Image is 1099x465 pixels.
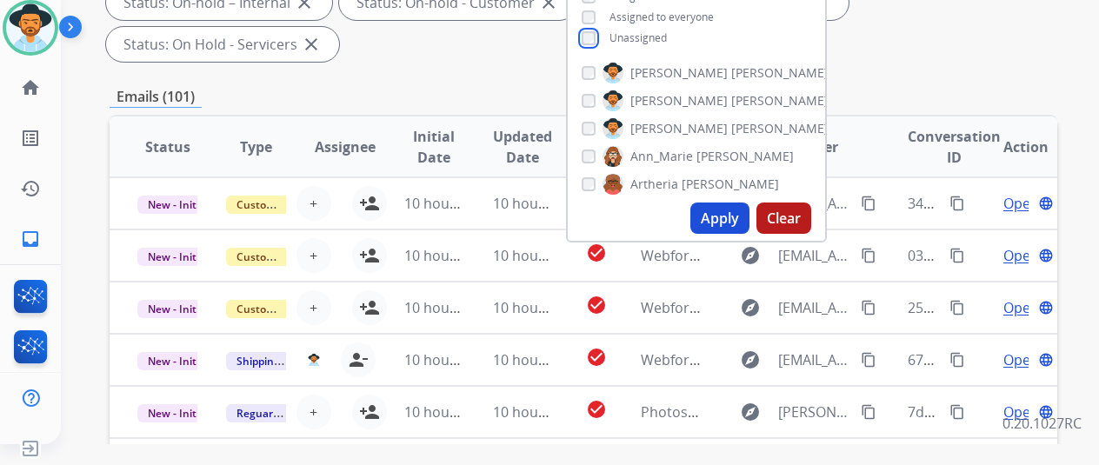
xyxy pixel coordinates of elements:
[106,27,339,62] div: Status: On Hold - Servicers
[110,86,202,108] p: Emails (101)
[137,248,218,266] span: New - Initial
[296,395,331,429] button: +
[359,297,380,318] mat-icon: person_add
[641,298,1035,317] span: Webform from [EMAIL_ADDRESS][DOMAIN_NAME] on [DATE]
[315,136,376,157] span: Assignee
[1038,196,1054,211] mat-icon: language
[20,229,41,249] mat-icon: inbox
[359,193,380,214] mat-icon: person_add
[296,290,331,325] button: +
[740,349,761,370] mat-icon: explore
[641,350,1035,369] span: Webform from [EMAIL_ADDRESS][DOMAIN_NAME] on [DATE]
[310,245,317,266] span: +
[908,126,1001,168] span: Conversation ID
[359,402,380,422] mat-icon: person_add
[145,136,190,157] span: Status
[641,246,1035,265] span: Webform from [EMAIL_ADDRESS][DOMAIN_NAME] on [DATE]
[226,248,339,266] span: Customer Support
[740,402,761,422] mat-icon: explore
[740,245,761,266] mat-icon: explore
[301,34,322,55] mat-icon: close
[861,248,876,263] mat-icon: content_copy
[296,238,331,273] button: +
[586,399,607,420] mat-icon: check_circle
[493,126,552,168] span: Updated Date
[1038,404,1054,420] mat-icon: language
[1038,300,1054,316] mat-icon: language
[641,402,772,422] span: Photos for my claim
[756,203,811,234] button: Clear
[630,148,693,165] span: Ann_Marie
[226,352,345,370] span: Shipping Protection
[20,77,41,98] mat-icon: home
[731,64,829,82] span: [PERSON_NAME]
[630,176,678,193] span: Artheria
[1003,402,1039,422] span: Open
[493,298,579,317] span: 10 hours ago
[348,349,369,370] mat-icon: person_remove
[1003,349,1039,370] span: Open
[731,92,829,110] span: [PERSON_NAME]
[949,352,965,368] mat-icon: content_copy
[493,402,579,422] span: 10 hours ago
[949,248,965,263] mat-icon: content_copy
[609,10,714,24] span: Assigned to everyone
[226,404,305,422] span: Reguard CS
[778,402,850,422] span: [PERSON_NAME][EMAIL_ADDRESS][DOMAIN_NAME]
[137,300,218,318] span: New - Initial
[493,350,579,369] span: 10 hours ago
[310,193,317,214] span: +
[404,246,490,265] span: 10 hours ago
[778,297,850,318] span: [EMAIL_ADDRESS][DOMAIN_NAME]
[731,120,829,137] span: [PERSON_NAME]
[404,126,464,168] span: Initial Date
[1038,352,1054,368] mat-icon: language
[226,196,339,214] span: Customer Support
[137,196,218,214] span: New - Initial
[778,349,850,370] span: [EMAIL_ADDRESS][DOMAIN_NAME]
[404,298,490,317] span: 10 hours ago
[20,178,41,199] mat-icon: history
[240,136,272,157] span: Type
[137,404,218,422] span: New - Initial
[586,295,607,316] mat-icon: check_circle
[359,245,380,266] mat-icon: person_add
[690,203,749,234] button: Apply
[226,300,339,318] span: Customer Support
[1003,245,1039,266] span: Open
[861,196,876,211] mat-icon: content_copy
[1003,297,1039,318] span: Open
[6,3,55,52] img: avatar
[20,128,41,149] mat-icon: list_alt
[740,297,761,318] mat-icon: explore
[778,245,850,266] span: [EMAIL_ADDRESS][DOMAIN_NAME]
[630,120,728,137] span: [PERSON_NAME]
[630,92,728,110] span: [PERSON_NAME]
[586,347,607,368] mat-icon: check_circle
[861,404,876,420] mat-icon: content_copy
[1003,193,1039,214] span: Open
[404,402,490,422] span: 10 hours ago
[308,354,319,366] img: agent-avatar
[493,246,579,265] span: 10 hours ago
[969,116,1057,177] th: Action
[404,194,490,213] span: 10 hours ago
[586,242,607,263] mat-icon: check_circle
[949,196,965,211] mat-icon: content_copy
[861,352,876,368] mat-icon: content_copy
[404,350,490,369] span: 10 hours ago
[949,300,965,316] mat-icon: content_copy
[696,148,794,165] span: [PERSON_NAME]
[310,402,317,422] span: +
[1038,248,1054,263] mat-icon: language
[630,64,728,82] span: [PERSON_NAME]
[609,30,667,45] span: Unassigned
[949,404,965,420] mat-icon: content_copy
[296,186,331,221] button: +
[682,176,779,193] span: [PERSON_NAME]
[861,300,876,316] mat-icon: content_copy
[1002,413,1082,434] p: 0.20.1027RC
[310,297,317,318] span: +
[493,194,579,213] span: 10 hours ago
[137,352,218,370] span: New - Initial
